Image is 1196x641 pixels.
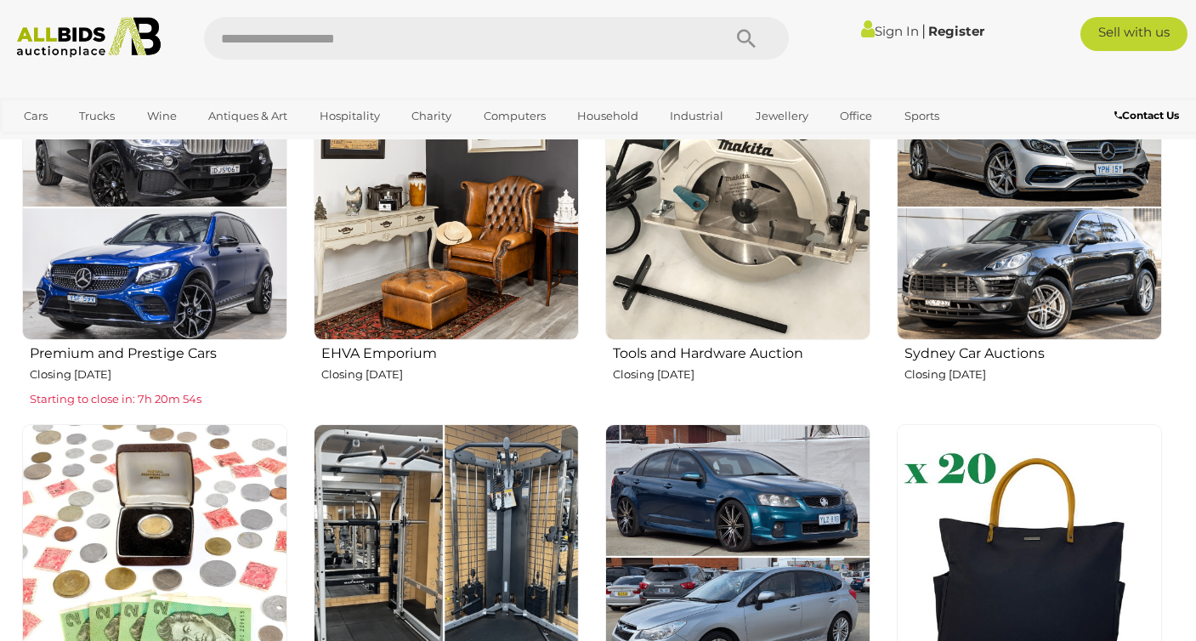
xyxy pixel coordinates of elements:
[893,102,950,130] a: Sports
[1114,109,1179,122] b: Contact Us
[30,342,287,361] h2: Premium and Prestige Cars
[904,342,1162,361] h2: Sydney Car Auctions
[1114,106,1183,125] a: Contact Us
[829,102,883,130] a: Office
[13,102,59,130] a: Cars
[613,342,870,361] h2: Tools and Hardware Auction
[197,102,298,130] a: Antiques & Art
[309,102,391,130] a: Hospitality
[605,75,870,340] img: Tools and Hardware Auction
[473,102,557,130] a: Computers
[30,392,201,406] span: Starting to close in: 7h 20m 54s
[13,130,156,158] a: [GEOGRAPHIC_DATA]
[9,17,169,58] img: Allbids.com.au
[897,75,1162,340] img: Sydney Car Auctions
[313,74,579,411] a: EHVA Emporium Closing [DATE]
[861,23,919,39] a: Sign In
[321,342,579,361] h2: EHVA Emporium
[745,102,819,130] a: Jewellery
[68,102,126,130] a: Trucks
[659,102,734,130] a: Industrial
[896,74,1162,411] a: Sydney Car Auctions Closing [DATE]
[321,365,579,384] p: Closing [DATE]
[314,75,579,340] img: EHVA Emporium
[136,102,188,130] a: Wine
[22,75,287,340] img: Premium and Prestige Cars
[21,74,287,411] a: Premium and Prestige Cars Closing [DATE] Starting to close in: 7h 20m 54s
[566,102,649,130] a: Household
[921,21,926,40] span: |
[1080,17,1187,51] a: Sell with us
[704,17,789,60] button: Search
[604,74,870,411] a: Tools and Hardware Auction Closing [DATE]
[904,365,1162,384] p: Closing [DATE]
[30,365,287,384] p: Closing [DATE]
[928,23,984,39] a: Register
[613,365,870,384] p: Closing [DATE]
[400,102,462,130] a: Charity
